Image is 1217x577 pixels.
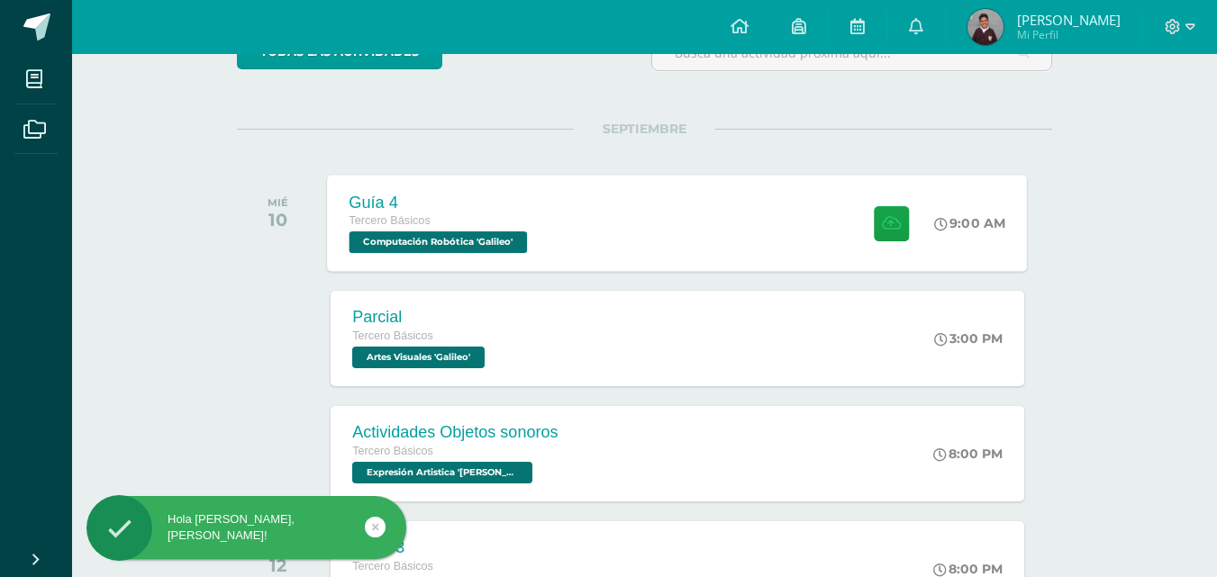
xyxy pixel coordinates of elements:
div: Actividades Objetos sonoros [352,423,558,442]
div: MIÉ [268,196,288,209]
span: [PERSON_NAME] [1017,11,1121,29]
span: Artes Visuales 'Galileo' [352,347,485,368]
div: Parcial [352,308,489,327]
img: f72b79421c537d1ac15ce214e9b20ca9.png [967,9,1004,45]
div: 12 [268,554,286,576]
span: Mi Perfil [1017,27,1121,42]
div: 8:00 PM [933,446,1003,462]
span: Tercero Básicos [352,329,433,342]
div: 10 [268,209,288,230]
div: Guía 4 [350,193,532,212]
span: Tercero Básicos [350,214,431,227]
div: 3:00 PM [934,330,1003,347]
div: 9:00 AM [935,215,1006,231]
div: GUÍA 3 [352,538,537,557]
span: Expresión Artistica 'Galileo' [352,462,532,483]
span: SEPTIEMBRE [574,121,715,137]
div: Hola [PERSON_NAME], [PERSON_NAME]! [86,511,406,544]
span: Tercero Básicos [352,560,433,572]
div: 8:00 PM [933,561,1003,577]
span: Tercero Básicos [352,445,433,457]
span: Computación Robótica 'Galileo' [350,231,528,253]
